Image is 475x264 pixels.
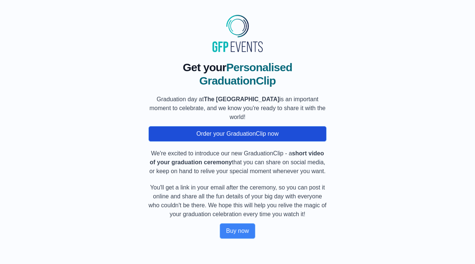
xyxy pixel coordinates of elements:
[148,126,327,142] button: Order your GraduationClip now
[210,12,265,55] img: MyGraduationClip
[148,149,327,176] p: We're excited to introduce our new GraduationClip - a that you can share on social media, or keep...
[148,95,327,122] p: Graduation day at is an important moment to celebrate, and we know you're ready to share it with ...
[220,223,255,239] button: Buy now
[148,183,327,219] p: You'll get a link in your email after the ceremony, so you can post it online and share all the f...
[204,96,279,102] b: The [GEOGRAPHIC_DATA]
[199,61,292,87] span: Personalised GraduationClip
[183,61,226,73] span: Get your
